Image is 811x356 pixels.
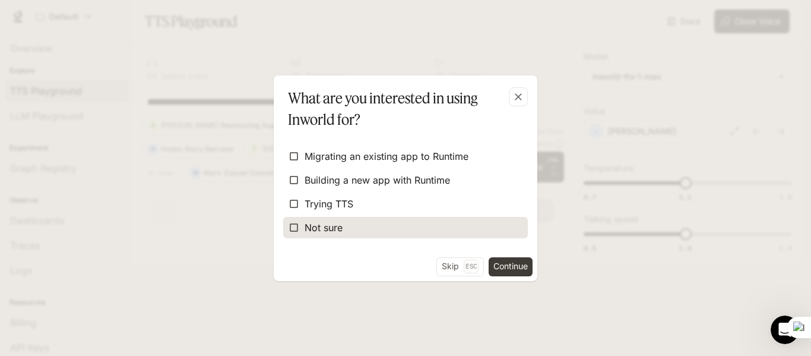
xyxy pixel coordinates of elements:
[436,257,484,276] button: SkipEsc
[464,260,479,273] p: Esc
[288,87,518,130] p: What are you interested in using Inworld for?
[305,173,450,187] span: Building a new app with Runtime
[305,197,353,211] span: Trying TTS
[305,220,343,235] span: Not sure
[771,316,799,344] iframe: Intercom live chat
[489,257,533,276] button: Continue
[305,149,468,163] span: Migrating an existing app to Runtime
